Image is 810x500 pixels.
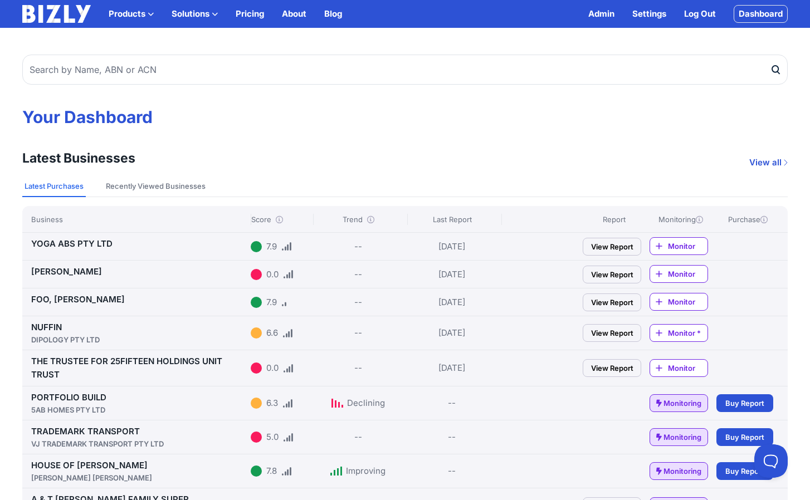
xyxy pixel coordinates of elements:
[251,214,309,225] div: Score
[583,359,641,377] a: View Report
[632,7,666,21] a: Settings
[407,293,497,311] div: [DATE]
[282,7,306,21] a: About
[754,444,788,478] iframe: Toggle Customer Support
[31,294,125,305] a: FOO, [PERSON_NAME]
[407,214,497,225] div: Last Report
[31,334,246,345] div: DIPOLOGY PTY LTD
[749,156,788,169] a: View all
[716,394,773,412] a: Buy Report
[583,238,641,256] a: View Report
[588,7,614,21] a: Admin
[650,428,708,446] a: Monitoring
[407,355,497,381] div: [DATE]
[668,268,707,280] span: Monitor
[22,149,135,167] h3: Latest Businesses
[354,268,362,281] div: --
[668,362,707,374] span: Monitor
[172,7,218,21] button: Solutions
[22,55,788,85] input: Search by Name, ABN or ACN
[407,321,497,345] div: [DATE]
[716,462,773,480] a: Buy Report
[266,268,279,281] div: 0.0
[650,324,708,342] a: Monitor *
[354,296,362,309] div: --
[583,324,641,342] a: View Report
[668,241,707,252] span: Monitor
[266,361,279,375] div: 0.0
[650,237,708,255] a: Monitor
[583,266,641,283] a: View Report
[663,465,701,477] span: Monitoring
[668,327,707,339] span: Monitor *
[354,361,362,375] div: --
[407,425,497,449] div: --
[31,472,246,483] div: [PERSON_NAME] [PERSON_NAME]
[407,391,497,415] div: --
[407,237,497,256] div: [DATE]
[354,326,362,340] div: --
[313,214,403,225] div: Trend
[324,7,342,21] a: Blog
[22,176,788,197] nav: Tabs
[22,107,788,127] h1: Your Dashboard
[650,214,712,225] div: Monitoring
[650,394,708,412] a: Monitoring
[725,398,764,409] span: Buy Report
[31,392,246,415] a: PORTFOLIO BUILD5AB HOMES PTY LTD
[663,398,701,409] span: Monitoring
[716,214,779,225] div: Purchase
[266,326,278,340] div: 6.6
[734,5,788,23] a: Dashboard
[266,430,279,444] div: 5.0
[104,176,208,197] button: Recently Viewed Businesses
[31,356,222,380] a: THE TRUSTEE FOR 25FIFTEEN HOLDINGS UNIT TRUST
[354,430,362,444] div: --
[354,240,362,253] div: --
[31,438,246,449] div: VJ TRADEMARK TRANSPORT PTY LTD
[407,265,497,283] div: [DATE]
[583,214,645,225] div: Report
[236,7,264,21] a: Pricing
[725,465,764,477] span: Buy Report
[684,7,716,21] a: Log Out
[31,426,246,449] a: TRADEMARK TRANSPORTVJ TRADEMARK TRANSPORT PTY LTD
[31,322,246,345] a: NUFFINDIPOLOGY PTY LTD
[31,214,246,225] div: Business
[663,432,701,443] span: Monitoring
[650,293,708,311] a: Monitor
[650,462,708,480] a: Monitoring
[650,359,708,377] a: Monitor
[266,396,278,410] div: 6.3
[650,265,708,283] a: Monitor
[725,432,764,443] span: Buy Report
[109,7,154,21] button: Products
[583,293,641,311] a: View Report
[31,238,113,249] a: YOGA ABS PTY LTD
[31,460,246,483] a: HOUSE OF [PERSON_NAME][PERSON_NAME] [PERSON_NAME]
[347,396,385,410] div: Declining
[266,240,277,253] div: 7.9
[31,266,102,277] a: [PERSON_NAME]
[22,176,86,197] button: Latest Purchases
[407,459,497,483] div: --
[31,404,246,415] div: 5AB HOMES PTY LTD
[266,296,277,309] div: 7.9
[266,464,277,478] div: 7.8
[716,428,773,446] a: Buy Report
[668,296,707,307] span: Monitor
[346,464,386,478] div: Improving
